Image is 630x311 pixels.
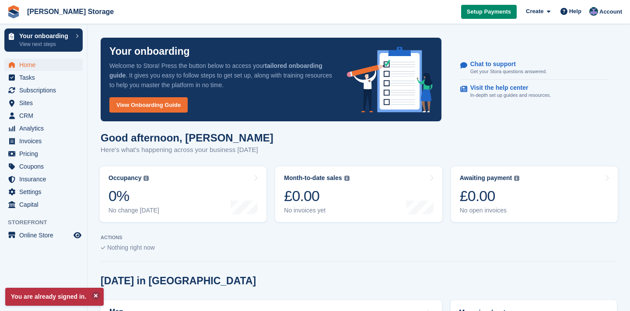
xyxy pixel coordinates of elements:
[19,198,72,211] span: Capital
[5,288,104,306] p: You are already signed in.
[284,207,349,214] div: No invoices yet
[451,166,618,222] a: Awaiting payment £0.00 No open invoices
[4,71,83,84] a: menu
[19,110,72,122] span: CRM
[4,148,83,160] a: menu
[108,187,159,205] div: 0%
[8,218,87,227] span: Storefront
[24,4,117,19] a: [PERSON_NAME] Storage
[19,148,72,160] span: Pricing
[460,56,609,80] a: Chat to support Get your Stora questions answered.
[4,110,83,122] a: menu
[4,198,83,211] a: menu
[569,7,581,16] span: Help
[101,132,273,144] h1: Good afternoon, [PERSON_NAME]
[107,244,155,251] span: Nothing right now
[4,135,83,147] a: menu
[108,207,159,214] div: No change [DATE]
[19,135,72,147] span: Invoices
[470,92,551,99] p: In-depth set up guides and resources.
[460,187,520,205] div: £0.00
[4,229,83,241] a: menu
[589,7,598,16] img: Nick Pain
[470,60,540,68] p: Chat to support
[344,176,350,181] img: icon-info-grey-7440780725fd019a000dd9b08b2336e03edf1995a4989e88bcd33f0948082b44.svg
[101,275,256,287] h2: [DATE] in [GEOGRAPHIC_DATA]
[100,166,266,222] a: Occupancy 0% No change [DATE]
[284,187,349,205] div: £0.00
[19,122,72,134] span: Analytics
[108,174,141,182] div: Occupancy
[4,84,83,96] a: menu
[109,46,190,57] p: Your onboarding
[19,84,72,96] span: Subscriptions
[284,174,342,182] div: Month-to-date sales
[19,59,72,71] span: Home
[514,176,519,181] img: icon-info-grey-7440780725fd019a000dd9b08b2336e03edf1995a4989e88bcd33f0948082b44.svg
[109,61,333,90] p: Welcome to Stora! Press the button below to access your . It gives you easy to follow steps to ge...
[101,145,273,155] p: Here's what's happening across your business [DATE]
[4,186,83,198] a: menu
[4,160,83,173] a: menu
[19,40,71,48] p: View next steps
[460,207,520,214] div: No open invoices
[109,97,188,113] a: View Onboarding Guide
[526,7,543,16] span: Create
[4,97,83,109] a: menu
[4,122,83,134] a: menu
[19,33,71,39] p: Your onboarding
[7,5,20,18] img: stora-icon-8386f47178a22dfd0bd8f6a31ec36ba5ce8667c1dd55bd0f319d3a0aa187defe.svg
[599,7,622,16] span: Account
[19,71,72,84] span: Tasks
[275,166,442,222] a: Month-to-date sales £0.00 No invoices yet
[19,160,72,173] span: Coupons
[19,229,72,241] span: Online Store
[4,59,83,71] a: menu
[101,246,105,250] img: blank_slate_check_icon-ba018cac091ee9be17c0a81a6c232d5eb81de652e7a59be601be346b1b6ddf79.svg
[347,47,433,113] img: onboarding-info-6c161a55d2c0e0a8cae90662b2fe09162a5109e8cc188191df67fb4f79e88e88.svg
[4,28,83,52] a: Your onboarding View next steps
[19,97,72,109] span: Sites
[470,68,547,75] p: Get your Stora questions answered.
[467,7,511,16] span: Setup Payments
[72,230,83,240] a: Preview store
[101,235,617,240] p: ACTIONS
[470,84,544,92] p: Visit the help center
[461,5,517,19] a: Setup Payments
[460,80,609,103] a: Visit the help center In-depth set up guides and resources.
[460,174,512,182] div: Awaiting payment
[4,173,83,185] a: menu
[143,176,149,181] img: icon-info-grey-7440780725fd019a000dd9b08b2336e03edf1995a4989e88bcd33f0948082b44.svg
[19,186,72,198] span: Settings
[19,173,72,185] span: Insurance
